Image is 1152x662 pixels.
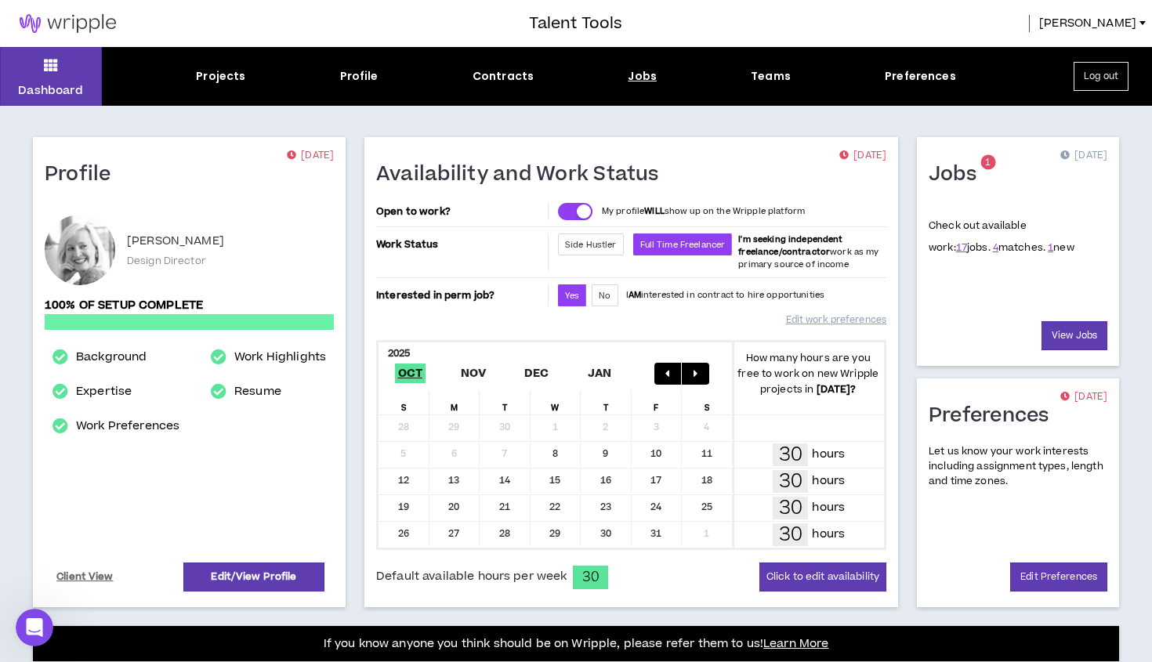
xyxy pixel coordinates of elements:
[993,241,998,255] a: 4
[234,348,326,367] a: Work Highlights
[183,563,324,591] a: Edit/View Profile
[18,82,83,99] p: Dashboard
[985,156,991,169] span: 1
[529,12,622,35] h3: Talent Tools
[738,233,878,270] span: work as my primary source of income
[751,68,791,85] div: Teams
[480,391,531,414] div: T
[993,241,1045,255] span: matches.
[376,162,671,187] h1: Availability and Work Status
[733,350,885,397] p: How many hours are you free to work on new Wripple projects in
[340,68,379,85] div: Profile
[812,446,845,463] p: hours
[929,162,988,187] h1: Jobs
[429,391,480,414] div: M
[759,563,886,591] button: Click to edit availability
[1048,241,1053,255] a: 1
[1074,62,1128,91] button: Log out
[379,391,429,414] div: S
[127,232,224,251] p: [PERSON_NAME]
[629,289,641,301] strong: AM
[76,417,179,436] a: Work Preferences
[531,391,581,414] div: W
[812,526,845,543] p: hours
[929,403,1061,429] h1: Preferences
[817,382,857,396] b: [DATE] ?
[929,219,1074,255] p: Check out available work:
[376,284,545,306] p: Interested in perm job?
[682,391,733,414] div: S
[786,306,886,334] a: Edit work preferences
[287,148,334,164] p: [DATE]
[76,382,132,401] a: Expertise
[644,205,665,217] strong: WILL
[839,148,886,164] p: [DATE]
[956,241,991,255] span: jobs.
[196,68,245,85] div: Projects
[763,635,828,652] a: Learn More
[395,364,426,383] span: Oct
[45,162,123,187] h1: Profile
[16,609,53,646] iframe: Intercom live chat
[1010,563,1107,591] a: Edit Preferences
[628,68,657,85] div: Jobs
[626,289,825,302] p: I interested in contract to hire opportunities
[54,563,116,591] a: Client View
[127,254,206,268] p: Design Director
[738,233,842,258] b: I'm seeking independent freelance/contractor
[388,346,411,360] b: 2025
[234,382,281,401] a: Resume
[376,568,567,585] span: Default available hours per week
[929,444,1107,490] p: Let us know your work interests including assignment types, length and time zones.
[1039,15,1136,32] span: [PERSON_NAME]
[1060,148,1107,164] p: [DATE]
[376,233,545,255] p: Work Status
[812,472,845,490] p: hours
[376,205,545,218] p: Open to work?
[458,364,490,383] span: Nov
[45,297,334,314] p: 100% of setup complete
[76,348,147,367] a: Background
[45,215,115,285] div: Becky E.
[565,239,617,251] span: Side Hustler
[585,364,615,383] span: Jan
[1060,389,1107,405] p: [DATE]
[602,205,805,218] p: My profile show up on the Wripple platform
[324,635,829,653] p: If you know anyone you think should be on Wripple, please refer them to us!
[812,499,845,516] p: hours
[1048,241,1074,255] span: new
[885,68,956,85] div: Preferences
[521,364,552,383] span: Dec
[1042,321,1107,350] a: View Jobs
[632,391,683,414] div: F
[980,155,995,170] sup: 1
[473,68,534,85] div: Contracts
[565,290,579,302] span: Yes
[599,290,610,302] span: No
[956,241,967,255] a: 17
[581,391,632,414] div: T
